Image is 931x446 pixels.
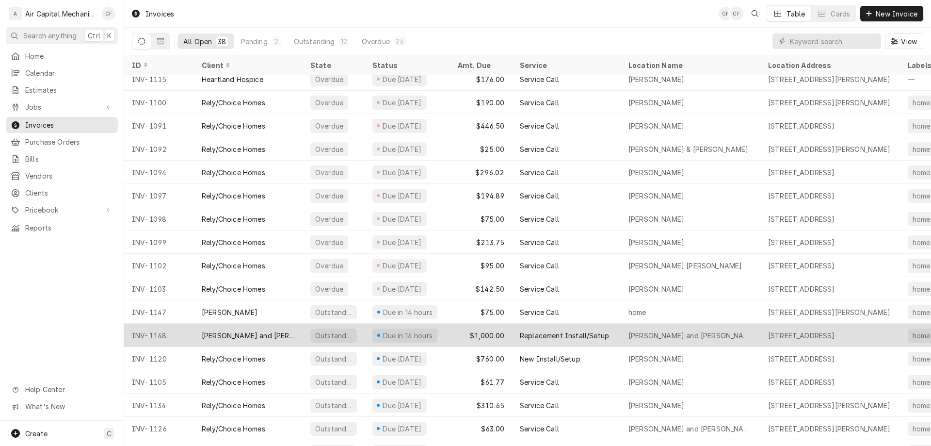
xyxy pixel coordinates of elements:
a: Home [6,48,118,64]
div: Service Call [520,167,559,178]
div: Due [DATE] [382,121,423,131]
div: Due [DATE] [382,74,423,84]
div: [STREET_ADDRESS][PERSON_NAME] [768,98,891,108]
div: 38 [218,36,226,47]
span: Jobs [25,102,98,112]
div: $213.75 [450,231,512,254]
div: Table [787,9,805,19]
div: Cards [831,9,850,19]
div: Rely/Choice Homes [202,191,265,201]
div: [PERSON_NAME] [628,167,684,178]
div: home [628,307,646,317]
div: 24 [396,36,404,47]
span: What's New [25,401,112,412]
div: Overdue [314,98,344,108]
div: Rely/Choice Homes [202,98,265,108]
div: Due [DATE] [382,400,423,411]
div: INV-1120 [124,347,194,370]
a: Go to Pricebook [6,202,118,218]
div: Outstanding [314,330,353,341]
div: [PERSON_NAME] [628,237,684,248]
div: [PERSON_NAME] & [PERSON_NAME] [628,144,749,154]
span: New Invoice [874,9,919,19]
div: Overdue [314,74,344,84]
div: Air Capital Mechanical [25,9,96,19]
div: Service Call [520,237,559,248]
span: View [899,36,919,47]
div: [STREET_ADDRESS][PERSON_NAME] [768,74,891,84]
div: Due [DATE] [382,191,423,201]
div: Overdue [314,214,344,224]
div: Service Call [520,400,559,411]
a: Vendors [6,168,118,184]
div: Rely/Choice Homes [202,284,265,294]
input: Keyword search [790,33,876,49]
div: INV-1148 [124,324,194,347]
div: Charles Faure's Avatar [730,7,743,20]
div: $75.00 [450,207,512,231]
div: INV-1126 [124,417,194,440]
div: Replacement Install/Setup [520,330,609,341]
div: [STREET_ADDRESS] [768,377,835,387]
div: [STREET_ADDRESS] [768,121,835,131]
div: [STREET_ADDRESS][PERSON_NAME] [768,144,891,154]
div: Client [202,60,293,70]
div: Due [DATE] [382,377,423,387]
span: Pricebook [25,205,98,215]
div: Service Call [520,191,559,201]
div: Overdue [314,191,344,201]
div: Outstanding [314,424,353,434]
div: A [9,7,22,20]
div: 2 [273,36,279,47]
div: Due [DATE] [382,424,423,434]
div: INV-1147 [124,300,194,324]
span: Reports [25,223,113,233]
div: 12 [341,36,347,47]
a: Reports [6,220,118,236]
div: [PERSON_NAME] [628,284,684,294]
div: $25.00 [450,137,512,161]
div: INV-1102 [124,254,194,277]
div: Due [DATE] [382,214,423,224]
div: Pending [241,36,268,47]
div: [PERSON_NAME] [202,307,257,317]
span: Vendors [25,171,113,181]
div: Overdue [314,284,344,294]
div: [PERSON_NAME] [628,377,684,387]
button: New Invoice [860,6,923,21]
div: Due [DATE] [382,284,423,294]
div: INV-1115 [124,67,194,91]
div: Overdue [314,167,344,178]
div: [PERSON_NAME] [628,98,684,108]
span: Invoices [25,120,113,130]
span: Help Center [25,384,112,395]
a: Go to Help Center [6,381,118,397]
div: Status [372,60,440,70]
button: Open search [747,6,763,21]
div: $61.77 [450,370,512,394]
div: Service [520,60,611,70]
div: [STREET_ADDRESS][PERSON_NAME] [768,400,891,411]
a: Invoices [6,117,118,133]
div: Outstanding [314,400,353,411]
div: [STREET_ADDRESS] [768,191,835,201]
div: INV-1105 [124,370,194,394]
div: Location Address [768,60,890,70]
div: Due in 14 hours [382,330,433,341]
div: Service Call [520,284,559,294]
span: Calendar [25,68,113,78]
span: Purchase Orders [25,137,113,147]
div: $75.00 [450,300,512,324]
div: $446.50 [450,114,512,137]
div: $760.00 [450,347,512,370]
div: [STREET_ADDRESS] [768,261,835,271]
div: [PERSON_NAME] and [PERSON_NAME] [202,330,295,341]
div: Rely/Choice Homes [202,237,265,248]
div: Outstanding [314,377,353,387]
span: Clients [25,188,113,198]
span: Ctrl [88,31,100,41]
div: INV-1134 [124,394,194,417]
div: Service Call [520,98,559,108]
div: [PERSON_NAME] [628,400,684,411]
div: INV-1094 [124,161,194,184]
